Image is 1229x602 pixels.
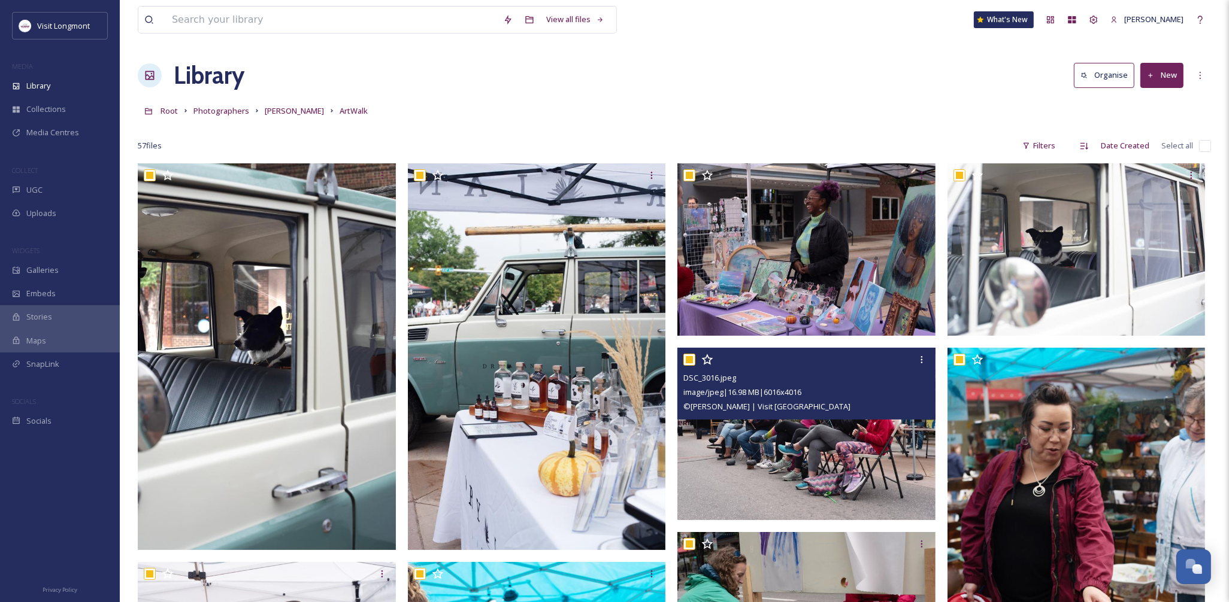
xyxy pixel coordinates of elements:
span: Library [26,80,50,92]
span: Select all [1161,140,1193,151]
a: [PERSON_NAME] [1104,8,1189,31]
span: SnapLink [26,358,59,370]
span: Galleries [26,264,59,276]
span: COLLECT [12,166,38,175]
span: © [PERSON_NAME] | Visit [GEOGRAPHIC_DATA] [683,401,850,412]
a: Photographers [193,104,249,118]
span: Privacy Policy [43,586,77,594]
span: Collections [26,104,66,115]
a: Organise [1074,63,1140,87]
span: [PERSON_NAME] [1124,14,1183,25]
span: [PERSON_NAME] [265,105,324,116]
a: Root [161,104,178,118]
span: Media Centres [26,127,79,138]
span: image/jpeg | 16.98 MB | 6016 x 4016 [683,387,801,397]
input: Search your library [166,7,497,33]
span: SOCIALS [12,397,36,406]
span: Maps [26,335,46,346]
img: longmont.jpg [19,20,31,32]
div: Filters [1016,134,1061,157]
span: Visit Longmont [37,20,90,31]
span: Socials [26,415,52,427]
button: Organise [1074,63,1134,87]
a: [PERSON_NAME] [265,104,324,118]
a: ArtWalk [340,104,368,118]
div: Date Created [1095,134,1155,157]
a: Privacy Policy [43,582,77,596]
span: Photographers [193,105,249,116]
img: DSC_3099.jpg [138,163,396,549]
button: New [1140,63,1183,87]
span: DSC_3016.jpeg [683,372,736,383]
img: DSC_3016.jpeg [677,348,936,520]
span: Root [161,105,178,116]
a: View all files [540,8,610,31]
button: Open Chat [1176,549,1211,584]
a: Library [174,57,244,93]
span: Stories [26,311,52,323]
span: MEDIA [12,62,33,71]
span: UGC [26,184,43,196]
img: DSC_3064.jpeg [677,163,936,336]
img: DSC_3088.jpeg [408,163,666,549]
span: WIDGETS [12,246,40,255]
a: What's New [974,11,1034,28]
span: 57 file s [138,140,162,151]
span: Uploads [26,208,56,219]
span: Embeds [26,288,56,299]
img: DSC_3096.jpg [948,163,1206,336]
span: ArtWalk [340,105,368,116]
